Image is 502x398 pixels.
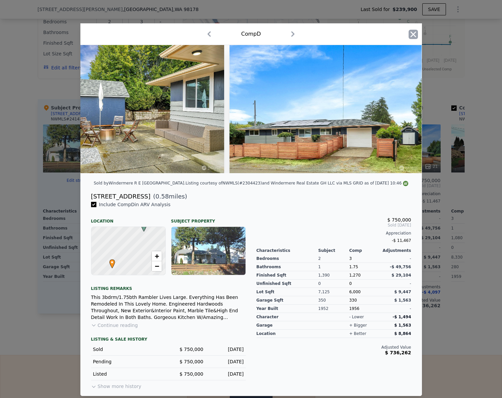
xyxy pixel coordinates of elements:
[93,371,163,377] div: Listed
[318,255,349,263] div: 2
[152,261,162,271] a: Zoom out
[96,202,173,207] span: Include Comp D in ARV Analysis
[179,371,203,377] span: $ 750,000
[349,305,380,313] div: 1956
[179,359,203,364] span: $ 750,000
[94,181,185,185] div: Sold by Windermere R E [GEOGRAPHIC_DATA] .
[380,255,411,263] div: -
[257,313,319,321] div: character
[318,305,349,313] div: 1952
[91,281,246,291] div: Listing remarks
[394,331,411,336] span: $ 8,864
[257,271,319,280] div: Finished Sqft
[318,288,349,296] div: 7,125
[349,281,352,286] span: 0
[257,255,319,263] div: Bedrooms
[241,30,261,38] div: Comp D
[380,280,411,288] div: -
[257,321,319,330] div: garage
[93,346,163,353] div: Sold
[179,347,203,352] span: $ 750,000
[154,252,159,260] span: +
[91,192,150,201] div: [STREET_ADDRESS]
[380,248,411,253] div: Adjustments
[91,337,246,343] div: LISTING & SALE HISTORY
[403,181,408,186] img: NWMLS Logo
[394,290,411,294] span: $ 9,447
[257,288,319,296] div: Lot Sqft
[257,345,411,350] div: Adjusted Value
[93,358,163,365] div: Pending
[257,305,319,313] div: Year Built
[392,238,411,243] span: -$ 11,467
[318,271,349,280] div: 1,390
[318,263,349,271] div: 1
[108,257,117,267] span: •
[154,262,159,270] span: −
[392,273,411,278] span: $ 29,104
[257,231,411,236] div: Appreciation
[108,259,112,263] div: •
[349,323,367,328] div: + bigger
[257,248,319,253] div: Characteristics
[387,217,411,223] span: $ 750,000
[152,251,162,261] a: Zoom in
[91,294,246,321] div: This 3bdrm/1.75bth Rambler Lives Large. Everything Has Been Remodeled In This Lovely Home. Engine...
[91,213,166,224] div: Location
[349,331,366,336] div: + better
[385,350,411,355] span: $ 736,262
[155,193,169,200] span: 0.58
[349,248,380,253] div: Comp
[318,280,349,288] div: 0
[209,358,244,365] div: [DATE]
[390,265,411,269] span: -$ 49,756
[32,45,224,173] img: Property Img
[349,263,380,271] div: 1.75
[349,298,357,303] span: 330
[349,290,361,294] span: 6,000
[257,223,411,228] span: Sold [DATE]
[150,192,187,201] span: ( miles)
[229,45,422,173] img: Property Img
[349,314,364,320] div: - lower
[171,213,246,224] div: Subject Property
[349,256,352,261] span: 3
[209,371,244,377] div: [DATE]
[394,323,411,328] span: $ 1,563
[257,280,319,288] div: Unfinished Sqft
[257,263,319,271] div: Bathrooms
[393,315,411,319] span: -$ 1,494
[209,346,244,353] div: [DATE]
[185,181,408,185] div: Listing courtesy of NWMLS (#2304423) and Windermere Real Estate GH LLC via MLS GRID as of [DATE] ...
[257,330,319,338] div: location
[91,322,138,329] button: Continue reading
[349,273,361,278] span: 1,270
[318,248,349,253] div: Subject
[91,380,141,390] button: Show more history
[257,296,319,305] div: Garage Sqft
[318,296,349,305] div: 350
[394,298,411,303] span: $ 1,563
[380,305,411,313] div: -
